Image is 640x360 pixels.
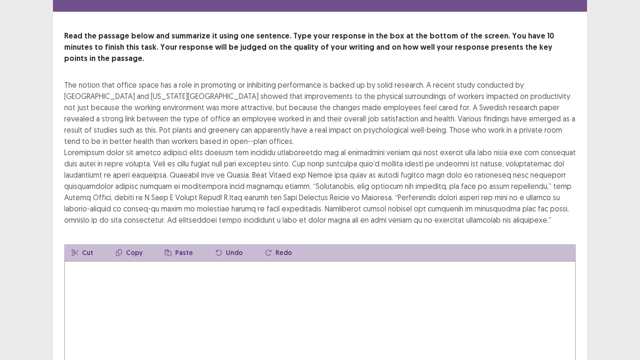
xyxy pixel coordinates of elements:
button: Cut [64,244,101,261]
button: Undo [208,244,250,261]
p: Read the passage below and summarize it using one sentence. Type your response in the box at the ... [64,30,576,64]
button: Redo [258,244,299,261]
button: Copy [108,244,150,261]
div: The notion that office space has a role in promoting or inhibiting performance is backed up by so... [64,79,576,225]
button: Paste [157,244,201,261]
